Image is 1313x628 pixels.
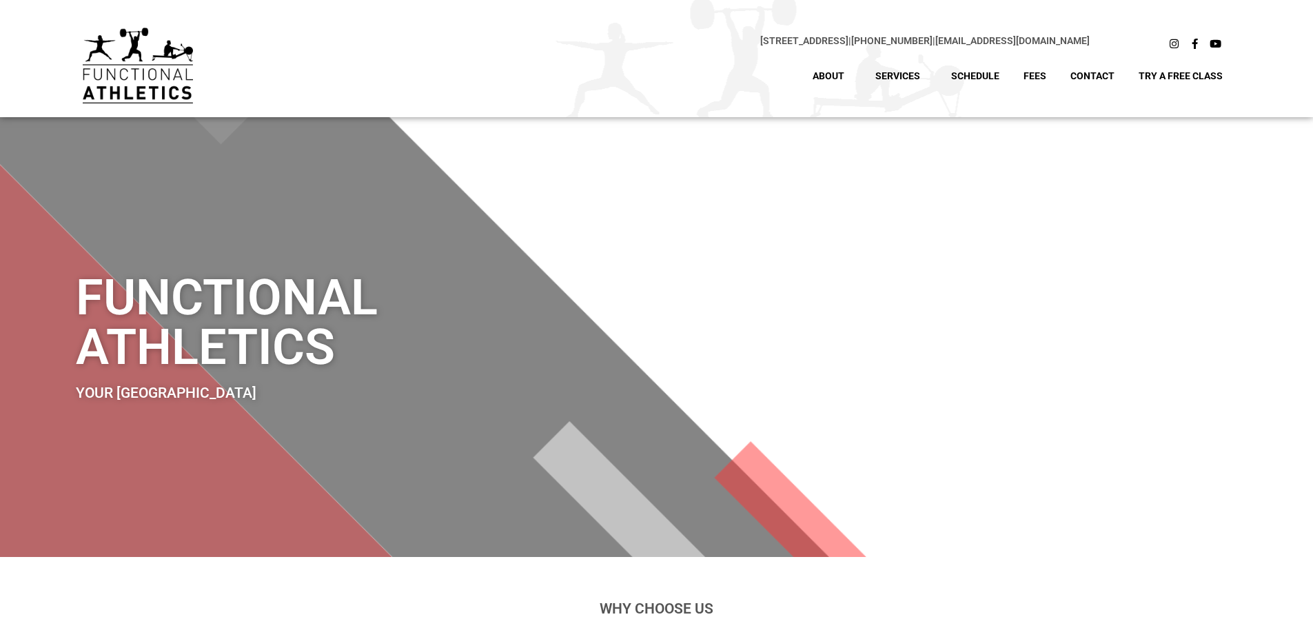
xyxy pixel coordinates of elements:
[802,61,862,91] a: About
[76,273,767,372] h1: Functional Athletics
[935,35,1090,46] a: [EMAIL_ADDRESS][DOMAIN_NAME]
[851,35,933,46] a: [PHONE_NUMBER]
[76,386,767,401] h2: Your [GEOGRAPHIC_DATA]
[1013,61,1057,91] a: Fees
[865,61,937,91] a: Services
[941,61,1010,91] a: Schedule
[1128,61,1233,91] a: Try A Free Class
[274,602,1039,616] h2: Why Choose Us
[1060,61,1125,91] a: Contact
[760,35,848,46] a: [STREET_ADDRESS]
[760,35,851,46] span: |
[83,28,193,103] img: default-logo
[221,33,1090,49] p: |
